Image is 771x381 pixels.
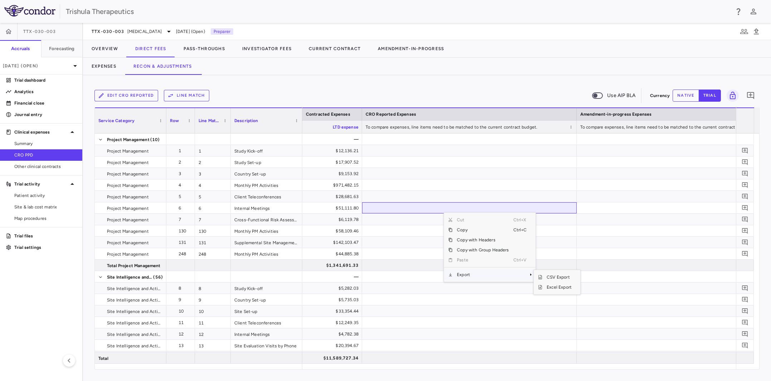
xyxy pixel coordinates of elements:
div: Context Menu [444,212,536,282]
div: Monthly PM Activities [231,225,302,236]
button: Add comment [740,157,750,167]
div: $11,589,727.34 [297,352,358,364]
div: 6 [173,202,191,214]
button: native [673,90,699,102]
span: Site Intelligence and Activation [107,352,162,363]
div: 2 [173,156,191,168]
span: Copy with Group Headers [453,245,513,255]
div: 130 [173,225,191,237]
svg: Add comment [742,204,748,211]
span: Total Project Management [107,260,161,271]
svg: Add comment [742,331,748,337]
div: 13 [173,340,191,351]
div: Site Evaluation Visits by Phone [231,340,302,351]
p: Financial close [14,100,77,106]
div: 4 [195,179,231,190]
div: 10 [195,305,231,317]
div: 3 [195,168,231,179]
div: 131 [195,237,231,248]
button: Amendment-In-Progress [369,40,453,57]
div: 1 [173,145,191,156]
span: Project Management [107,237,149,249]
button: Overview [83,40,127,57]
p: Trial files [14,233,77,239]
div: $12,249.35 [297,317,358,328]
span: Ctrl+C [513,225,529,235]
span: Export [453,270,513,280]
span: Copy with Headers [453,235,513,245]
span: Site Intelligence and Activation [107,306,162,317]
svg: Add comment [742,216,748,223]
svg: Add comment [746,91,755,100]
svg: Add comment [742,319,748,326]
div: $28,681.63 [297,191,358,202]
button: Investigator Fees [234,40,300,57]
span: Site Intelligence and Activation [107,283,162,294]
svg: Add comment [742,227,748,234]
div: Client Teleconferences [231,317,302,328]
div: $971,482.15 [297,179,358,191]
span: Summary [14,140,77,147]
div: 8 [173,283,191,294]
div: 248 [195,248,231,259]
span: Contracted Expenses [306,112,350,117]
span: Map procedures [14,215,77,222]
span: Total [98,353,108,364]
button: Expenses [83,58,125,75]
div: Monthly PM Activities [231,248,302,259]
span: Project Management [107,203,149,214]
div: Client Teleconferences [231,191,302,202]
svg: Add comment [742,285,748,291]
div: Country Set-up [231,294,302,305]
span: Ctrl+X [513,215,529,225]
span: Project Management [107,168,149,180]
p: Trial activity [14,181,68,187]
span: Excel Export [542,282,576,292]
div: Study Kick-off [231,283,302,294]
div: $44,885.38 [297,248,358,260]
svg: Add comment [742,296,748,303]
span: [MEDICAL_DATA] [127,28,162,35]
div: 5 [173,191,191,202]
span: Site & lab cost matrix [14,204,77,210]
button: Direct Fees [127,40,175,57]
button: Add comment [740,192,750,201]
button: Add comment [745,90,757,102]
div: — [297,134,358,145]
div: $142,103.47 [297,237,358,248]
div: 12 [173,328,191,340]
div: 5 [195,191,231,202]
div: $58,109.46 [297,225,358,237]
div: $5,735.03 [297,294,358,305]
div: Site Set-up [231,305,302,317]
span: Project Management [107,191,149,203]
svg: Add comment [742,308,748,314]
div: $17,907.52 [297,156,358,168]
button: Add comment [740,180,750,190]
p: Analytics [14,88,77,95]
svg: Add comment [742,182,748,188]
svg: Add comment [742,239,748,246]
div: Monthly PM Activities [231,179,302,190]
span: Project Management [107,226,149,237]
div: Trishula Therapeutics [66,6,729,17]
span: Project Management [107,157,149,168]
button: Add comment [740,146,750,155]
div: 131 [173,237,191,248]
span: (10) [150,134,160,145]
div: Study Set-up [231,156,302,168]
div: $20,394.67 [297,340,358,351]
div: 8 [195,283,231,294]
button: Add comment [740,318,750,327]
h6: Accruals [11,45,30,52]
div: $1,341,691.33 [297,260,358,271]
span: Patient activity [14,192,77,199]
div: 13 [195,340,231,351]
button: Add comment [740,169,750,178]
span: CSV Export [542,272,576,282]
span: Other clinical contracts [14,163,77,170]
div: Internal Meetings [231,328,302,339]
span: Line Match [199,118,221,123]
span: Copy [453,225,513,235]
p: Currency [650,92,670,99]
